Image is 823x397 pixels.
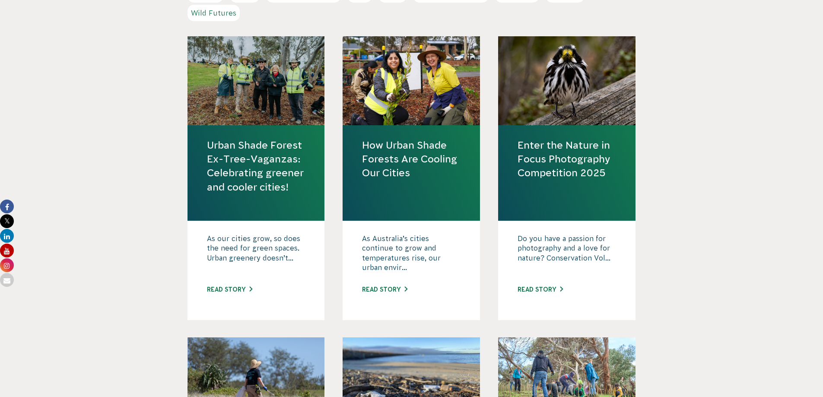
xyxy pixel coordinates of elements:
p: As our cities grow, so does the need for green spaces. Urban greenery doesn’t... [207,234,305,277]
a: Enter the Nature in Focus Photography Competition 2025 [518,138,616,180]
a: How Urban Shade Forests Are Cooling Our Cities [362,138,461,180]
a: Wild Futures [187,5,240,21]
a: Read story [518,286,563,293]
a: Urban Shade Forest Ex-Tree-Vaganzas: Celebrating greener and cooler cities! [207,138,305,194]
a: Read story [362,286,407,293]
p: Do you have a passion for photography and a love for nature? Conservation Vol... [518,234,616,277]
a: Read story [207,286,252,293]
p: As Australia’s cities continue to grow and temperatures rise, our urban envir... [362,234,461,277]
